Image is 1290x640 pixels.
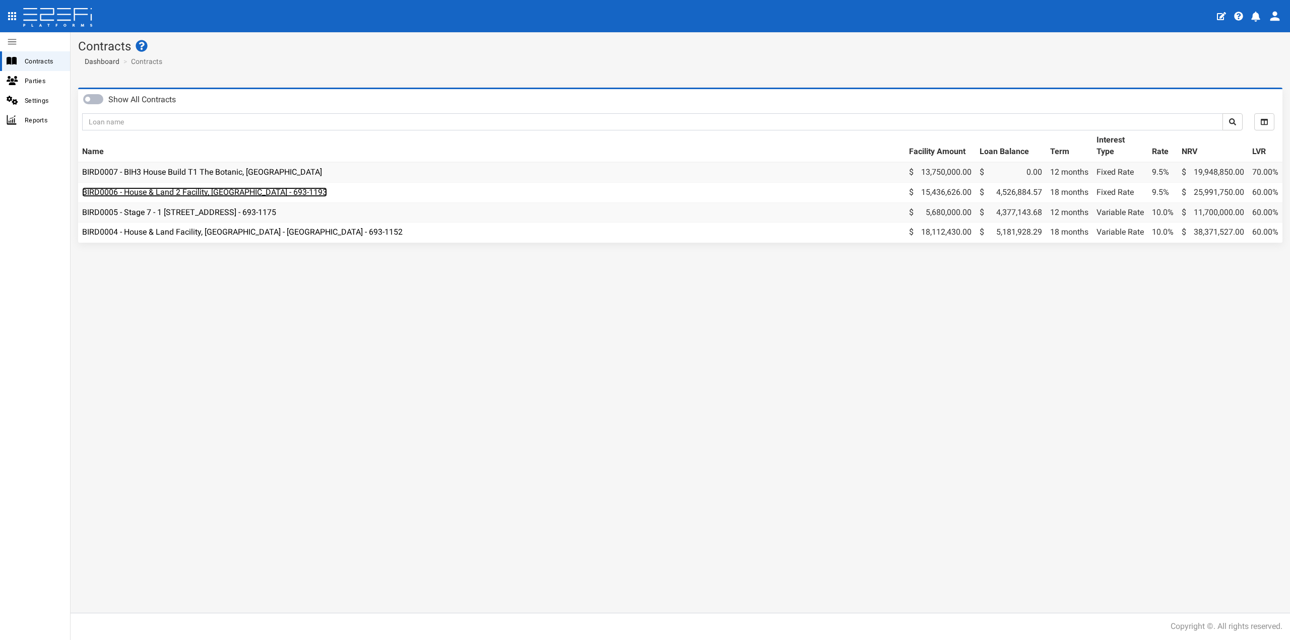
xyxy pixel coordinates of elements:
[1092,182,1148,202] td: Fixed Rate
[1148,202,1178,223] td: 10.0%
[1046,162,1092,182] td: 12 months
[905,130,976,162] th: Facility Amount
[976,202,1046,223] td: 4,377,143.68
[905,223,976,242] td: 18,112,430.00
[25,75,62,87] span: Parties
[78,130,905,162] th: Name
[1046,130,1092,162] th: Term
[121,56,162,66] li: Contracts
[82,113,1223,130] input: Loan name
[1148,130,1178,162] th: Rate
[976,162,1046,182] td: 0.00
[82,207,276,217] a: BIRD0005 - Stage 7 - 1 [STREET_ADDRESS] - 693-1175
[25,114,62,126] span: Reports
[976,223,1046,242] td: 5,181,928.29
[1248,130,1282,162] th: LVR
[1092,223,1148,242] td: Variable Rate
[25,95,62,106] span: Settings
[1171,621,1282,632] div: Copyright ©. All rights reserved.
[1248,162,1282,182] td: 70.00%
[976,130,1046,162] th: Loan Balance
[1046,182,1092,202] td: 18 months
[1178,202,1248,223] td: 11,700,000.00
[1092,202,1148,223] td: Variable Rate
[82,167,322,177] a: BIRD0007 - BIH3 House Build T1 The Botanic, [GEOGRAPHIC_DATA]
[1148,223,1178,242] td: 10.0%
[108,94,176,106] label: Show All Contracts
[1046,223,1092,242] td: 18 months
[82,187,327,197] a: BIRD0006 - House & Land 2 Facility, [GEOGRAPHIC_DATA] - 693-1193
[1248,202,1282,223] td: 60.00%
[1178,162,1248,182] td: 19,948,850.00
[81,57,119,65] span: Dashboard
[81,56,119,66] a: Dashboard
[82,227,403,237] a: BIRD0004 - House & Land Facility, [GEOGRAPHIC_DATA] - [GEOGRAPHIC_DATA] - 693-1152
[25,55,62,67] span: Contracts
[976,182,1046,202] td: 4,526,884.57
[1092,162,1148,182] td: Fixed Rate
[1248,223,1282,242] td: 60.00%
[78,40,1282,53] h1: Contracts
[905,202,976,223] td: 5,680,000.00
[1248,182,1282,202] td: 60.00%
[905,162,976,182] td: 13,750,000.00
[1148,182,1178,202] td: 9.5%
[1178,182,1248,202] td: 25,991,750.00
[1178,223,1248,242] td: 38,371,527.00
[1092,130,1148,162] th: Interest Type
[1178,130,1248,162] th: NRV
[1148,162,1178,182] td: 9.5%
[1046,202,1092,223] td: 12 months
[905,182,976,202] td: 15,436,626.00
